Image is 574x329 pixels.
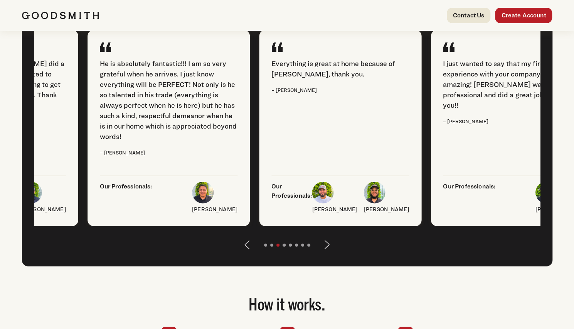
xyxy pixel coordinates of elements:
[276,244,279,247] li: Page dot 3
[192,205,237,214] p: [PERSON_NAME]
[100,150,145,156] small: – [PERSON_NAME]
[100,182,152,214] p: Our Professionals:
[271,87,317,93] small: – [PERSON_NAME]
[301,244,304,247] li: Page dot 7
[264,244,267,247] li: Page dot 1
[443,119,488,124] small: – [PERSON_NAME]
[495,8,552,23] a: Create Account
[22,12,99,19] img: Goodsmith
[443,42,454,52] img: Quote Icon
[318,236,337,254] button: Next
[295,244,298,247] li: Page dot 6
[289,244,292,247] li: Page dot 5
[271,58,409,79] div: Everything is great at home because of [PERSON_NAME], thank you.
[307,244,310,247] li: Page dot 8
[271,42,283,52] img: Quote Icon
[22,297,552,314] h2: How it works.
[271,182,312,214] p: Our Professionals:
[364,205,409,214] p: [PERSON_NAME]
[20,205,66,214] p: [PERSON_NAME]
[100,42,111,52] img: Quote Icon
[100,58,237,142] div: He is absolutely fantastic!!! I am so very grateful when he arrives. I just know everything will ...
[238,236,256,254] button: Previous
[447,8,491,23] a: Contact Us
[270,244,273,247] li: Page dot 2
[312,205,358,214] p: [PERSON_NAME]
[283,244,286,247] li: Page dot 4
[443,182,495,214] p: Our Professionals:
